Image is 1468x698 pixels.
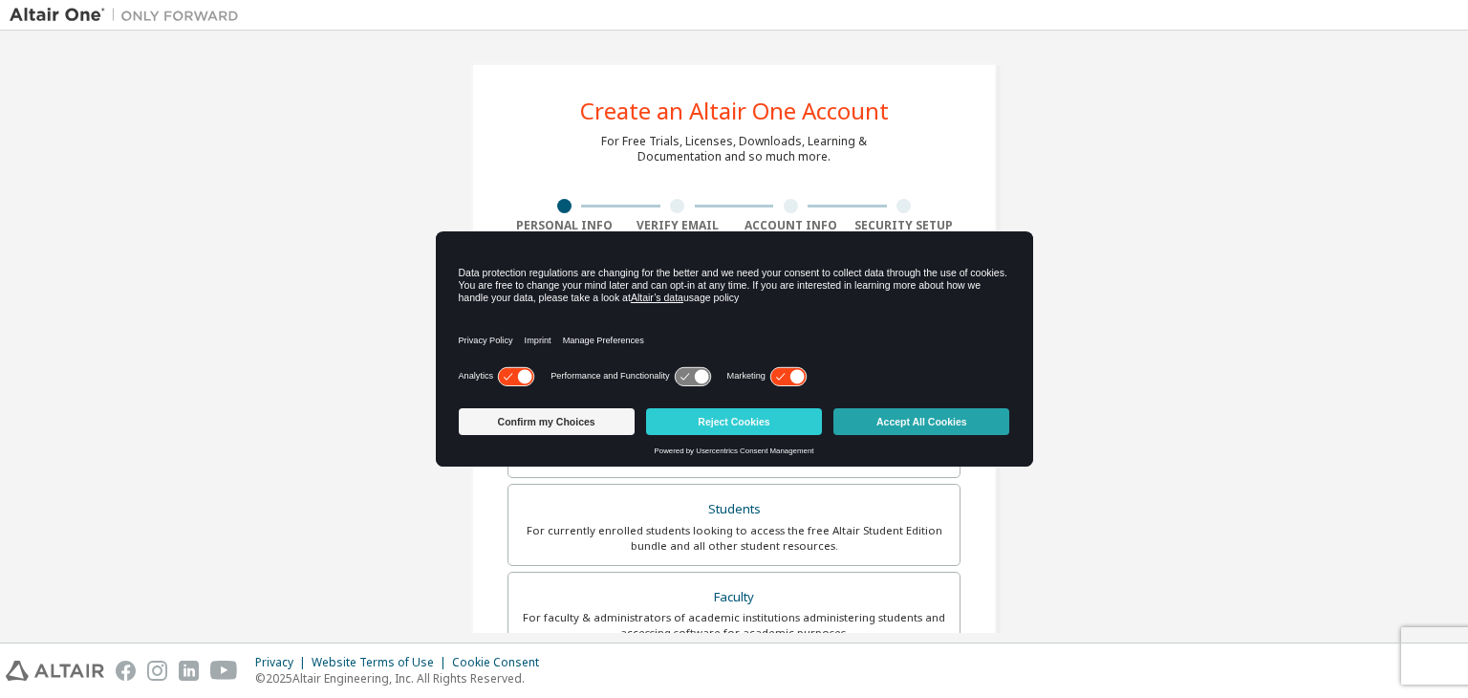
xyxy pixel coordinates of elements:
[621,218,735,233] div: Verify Email
[255,655,312,670] div: Privacy
[452,655,550,670] div: Cookie Consent
[520,584,948,611] div: Faculty
[210,661,238,681] img: youtube.svg
[10,6,248,25] img: Altair One
[312,655,452,670] div: Website Terms of Use
[734,218,848,233] div: Account Info
[601,134,867,164] div: For Free Trials, Licenses, Downloads, Learning & Documentation and so much more.
[255,670,550,687] p: © 2025 Altair Engineering, Inc. All Rights Reserved.
[179,661,199,681] img: linkedin.svg
[116,661,136,681] img: facebook.svg
[848,218,961,233] div: Security Setup
[147,661,167,681] img: instagram.svg
[6,661,104,681] img: altair_logo.svg
[507,218,621,233] div: Personal Info
[580,99,889,122] div: Create an Altair One Account
[520,523,948,554] div: For currently enrolled students looking to access the free Altair Student Edition bundle and all ...
[520,496,948,523] div: Students
[520,610,948,641] div: For faculty & administrators of academic institutions administering students and accessing softwa...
